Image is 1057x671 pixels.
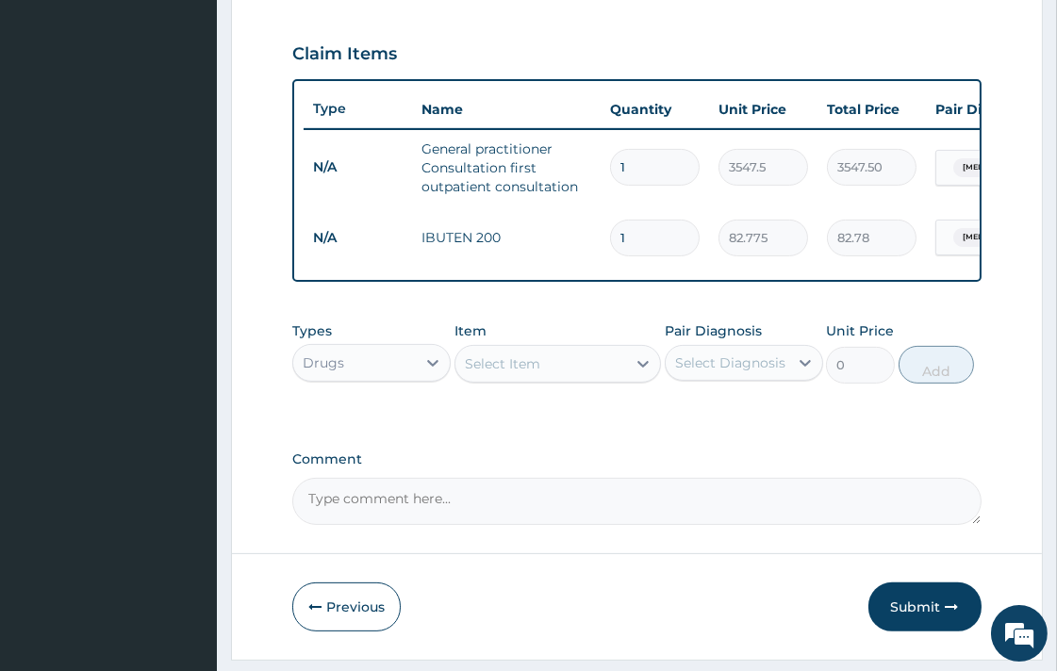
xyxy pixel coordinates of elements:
th: Total Price [818,90,926,128]
th: Type [304,91,412,126]
td: IBUTEN 200 [412,219,601,256]
button: Add [899,346,974,384]
div: Select Diagnosis [675,353,785,372]
div: Minimize live chat window [309,9,355,55]
div: Select Item [465,354,540,373]
span: We're online! [109,210,260,401]
div: Drugs [303,353,344,372]
td: General practitioner Consultation first outpatient consultation [412,130,601,205]
textarea: Type your message and hit 'Enter' [9,460,359,526]
button: Submit [868,582,982,631]
label: Unit Price [826,321,894,340]
th: Name [412,90,601,128]
th: Unit Price [709,90,818,128]
div: Chat with us now [98,106,317,130]
label: Types [292,323,332,339]
button: Previous [292,582,401,631]
h3: Claim Items [292,44,397,65]
img: d_794563401_company_1708531726252_794563401 [35,94,76,141]
label: Pair Diagnosis [665,321,762,340]
label: Item [454,321,487,340]
label: Comment [292,451,981,467]
th: Quantity [601,90,709,128]
td: N/A [304,221,412,255]
td: N/A [304,150,412,185]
